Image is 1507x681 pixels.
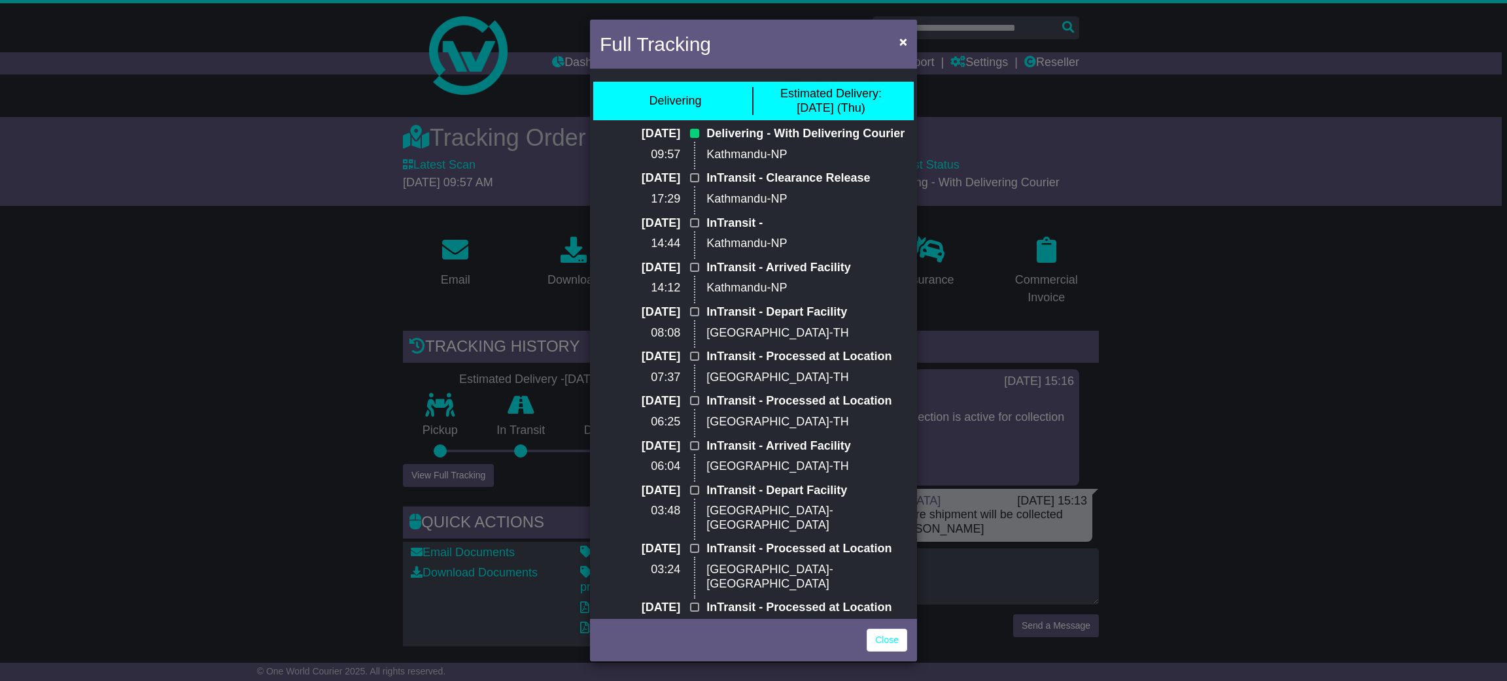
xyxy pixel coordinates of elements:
button: Close [893,28,914,55]
h4: Full Tracking [600,29,711,59]
p: 14:12 [600,281,680,295]
p: InTransit - Processed at Location [706,394,907,408]
p: 17:29 [600,192,680,207]
p: [DATE] [600,305,680,320]
p: InTransit - Depart Facility [706,305,907,320]
p: [DATE] [600,484,680,498]
p: Kathmandu-NP [706,281,907,295]
p: [DATE] [600,171,680,186]
p: 06:04 [600,459,680,474]
a: Close [867,629,907,652]
p: 06:25 [600,415,680,429]
span: Estimated Delivery: [780,87,882,100]
p: [GEOGRAPHIC_DATA]-[GEOGRAPHIC_DATA] [706,563,907,591]
div: [DATE] (Thu) [780,87,882,115]
p: [GEOGRAPHIC_DATA]-TH [706,415,907,429]
p: InTransit - Arrived Facility [706,261,907,275]
p: 08:08 [600,326,680,340]
p: 09:57 [600,148,680,162]
p: Delivering - With Delivering Courier [706,127,907,141]
p: 14:44 [600,237,680,251]
p: [GEOGRAPHIC_DATA]-TH [706,459,907,474]
p: InTransit - Depart Facility [706,484,907,498]
span: × [899,34,907,49]
p: [DATE] [600,542,680,556]
p: InTransit - [706,216,907,231]
p: InTransit - Processed at Location [706,542,907,556]
p: [DATE] [600,439,680,454]
p: InTransit - Processed at Location [706,601,907,615]
p: [GEOGRAPHIC_DATA]-TH [706,326,907,340]
p: [DATE] [600,216,680,231]
p: [DATE] [600,350,680,364]
p: InTransit - Arrived Facility [706,439,907,454]
p: [DATE] [600,394,680,408]
p: [DATE] [600,127,680,141]
p: InTransit - Processed at Location [706,350,907,364]
p: 07:37 [600,371,680,385]
p: 03:48 [600,504,680,518]
p: Kathmandu-NP [706,237,907,251]
div: Delivering [649,94,701,108]
p: 03:24 [600,563,680,577]
p: [GEOGRAPHIC_DATA]-TH [706,371,907,385]
p: InTransit - Clearance Release [706,171,907,186]
p: [DATE] [600,261,680,275]
p: [DATE] [600,601,680,615]
p: Kathmandu-NP [706,148,907,162]
p: Kathmandu-NP [706,192,907,207]
p: [GEOGRAPHIC_DATA]-[GEOGRAPHIC_DATA] [706,504,907,532]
